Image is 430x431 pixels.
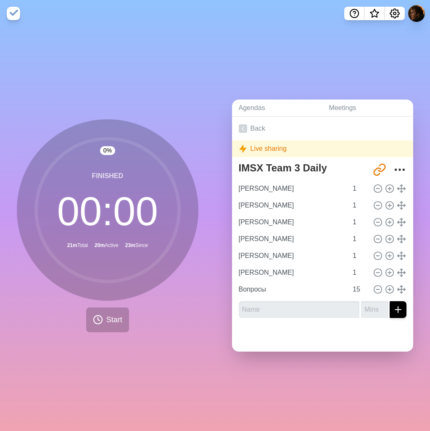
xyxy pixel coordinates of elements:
button: Help [344,7,364,20]
a: Meetings [322,100,413,117]
input: Name [239,301,360,318]
span: Start [106,314,122,326]
button: Share link [371,161,388,178]
button: Settings [385,7,405,20]
a: Back [232,117,414,140]
input: Name [235,214,348,231]
input: Mins [349,180,369,197]
div: Live sharing [232,140,414,157]
img: timeblocks logo [7,7,20,20]
input: Name [235,231,348,247]
button: More [391,161,408,178]
input: Name [235,197,348,214]
input: Mins [349,264,369,281]
input: Mins [349,281,369,298]
a: Agendas [232,100,322,117]
input: Name [235,281,348,298]
input: Name [235,264,348,281]
input: Name [235,247,348,264]
input: Mins [361,301,388,318]
input: Mins [349,231,369,247]
input: Mins [349,197,369,214]
button: Start [86,307,129,332]
input: Mins [349,247,369,264]
input: Name [235,180,348,197]
button: What’s new [364,7,385,20]
input: Mins [349,214,369,231]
